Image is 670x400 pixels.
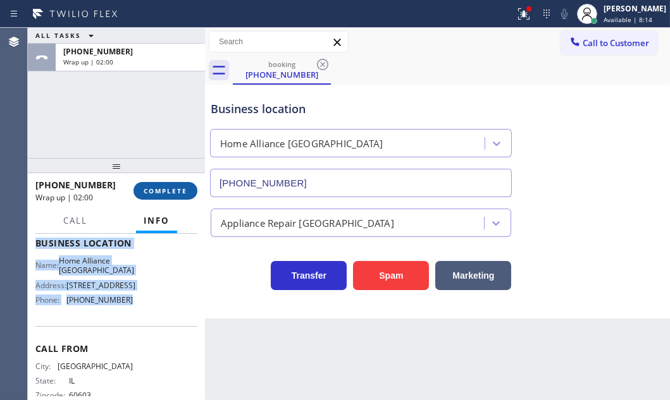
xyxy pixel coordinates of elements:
[35,192,93,203] span: Wrap up | 02:00
[271,261,347,290] button: Transfer
[35,342,197,355] span: Call From
[35,179,116,191] span: [PHONE_NUMBER]
[561,31,657,55] button: Call to Customer
[63,46,133,57] span: [PHONE_NUMBER]
[35,31,81,40] span: ALL TASKS
[555,5,573,23] button: Mute
[435,261,511,290] button: Marketing
[59,256,134,276] span: Home Alliance [GEOGRAPHIC_DATA]
[56,209,95,233] button: Call
[221,215,394,230] div: Appliance Repair [GEOGRAPHIC_DATA]
[28,28,106,43] button: ALL TASKS
[133,182,197,200] button: COMPLETE
[604,3,666,14] div: [PERSON_NAME]
[35,281,66,290] span: Address:
[35,260,59,270] span: Name:
[144,215,170,226] span: Info
[353,261,429,290] button: Spam
[35,361,58,371] span: City:
[63,58,113,66] span: Wrap up | 02:00
[58,361,133,371] span: [GEOGRAPHIC_DATA]
[234,59,330,69] div: booking
[210,169,512,197] input: Phone Number
[136,209,177,233] button: Info
[69,376,132,385] span: IL
[211,100,511,118] div: Business location
[604,15,652,24] span: Available | 8:14
[144,186,187,195] span: COMPLETE
[35,295,66,305] span: Phone:
[66,295,133,305] span: [PHONE_NUMBER]
[66,281,135,290] span: [STREET_ADDRESS]
[35,376,69,385] span: State:
[220,136,383,151] div: Home Alliance [GEOGRAPHIC_DATA]
[63,215,87,226] span: Call
[35,391,69,400] span: Zipcode:
[583,37,649,49] span: Call to Customer
[69,391,132,400] span: 60603
[209,32,348,52] input: Search
[234,56,330,83] div: (312) 582-0617
[234,69,330,80] div: [PHONE_NUMBER]
[35,237,197,249] span: Business location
